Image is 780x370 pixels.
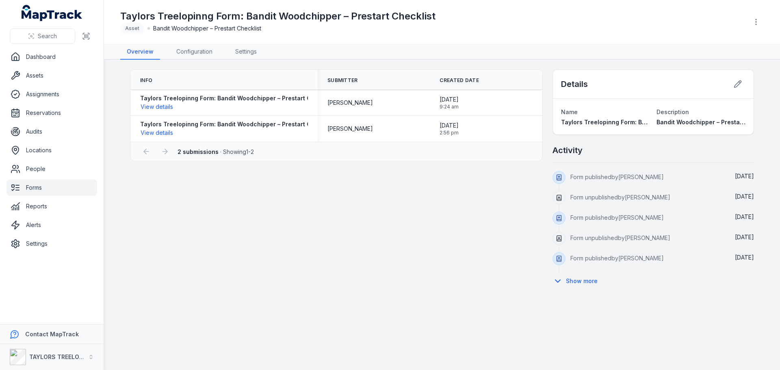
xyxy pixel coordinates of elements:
[552,145,583,156] h2: Activity
[6,217,97,233] a: Alerts
[735,234,754,240] time: 01/09/2025, 3:01:57 pm
[561,78,588,90] h2: Details
[170,44,219,60] a: Configuration
[6,105,97,121] a: Reservations
[735,213,754,220] span: [DATE]
[440,121,459,136] time: 28/08/2025, 2:56:32 pm
[6,49,97,65] a: Dashboard
[440,77,479,84] span: Created Date
[6,67,97,84] a: Assets
[440,104,459,110] span: 9:24 am
[440,121,459,130] span: [DATE]
[735,193,754,200] time: 01/09/2025, 3:03:02 pm
[120,10,435,23] h1: Taylors Treelopinng Form: Bandit Woodchipper – Prestart Checklist
[229,44,263,60] a: Settings
[570,194,670,201] span: Form unpublished by [PERSON_NAME]
[6,180,97,196] a: Forms
[140,120,334,128] strong: Taylors Treelopinng Form: Bandit Woodchipper – Prestart Checklist
[327,99,373,107] span: [PERSON_NAME]
[6,236,97,252] a: Settings
[735,213,754,220] time: 01/09/2025, 3:02:32 pm
[22,5,82,21] a: MapTrack
[440,130,459,136] span: 2:56 pm
[735,254,754,261] time: 01/09/2025, 3:01:38 pm
[6,123,97,140] a: Audits
[440,95,459,104] span: [DATE]
[140,102,173,111] button: View details
[120,23,144,34] div: Asset
[735,173,754,180] time: 01/09/2025, 3:25:44 pm
[140,77,152,84] span: Info
[570,173,664,180] span: Form published by [PERSON_NAME]
[570,234,670,241] span: Form unpublished by [PERSON_NAME]
[29,353,97,360] strong: TAYLORS TREELOPPING
[6,142,97,158] a: Locations
[735,254,754,261] span: [DATE]
[25,331,79,338] strong: Contact MapTrack
[327,77,358,84] span: Submitter
[140,128,173,137] button: View details
[570,255,664,262] span: Form published by [PERSON_NAME]
[570,214,664,221] span: Form published by [PERSON_NAME]
[178,148,254,155] span: · Showing 1 - 2
[561,108,578,115] span: Name
[656,119,773,125] span: Bandit Woodchipper – Prestart Checklist
[6,161,97,177] a: People
[6,86,97,102] a: Assignments
[552,273,603,290] button: Show more
[153,24,261,32] span: Bandit Woodchipper – Prestart Checklist
[6,198,97,214] a: Reports
[120,44,160,60] a: Overview
[656,108,689,115] span: Description
[735,234,754,240] span: [DATE]
[735,193,754,200] span: [DATE]
[440,95,459,110] time: 01/09/2025, 9:24:08 am
[178,148,219,155] strong: 2 submissions
[561,119,755,125] span: Taylors Treelopinng Form: Bandit Woodchipper – Prestart Checklist
[140,94,334,102] strong: Taylors Treelopinng Form: Bandit Woodchipper – Prestart Checklist
[38,32,57,40] span: Search
[327,125,373,133] span: [PERSON_NAME]
[735,173,754,180] span: [DATE]
[10,28,75,44] button: Search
